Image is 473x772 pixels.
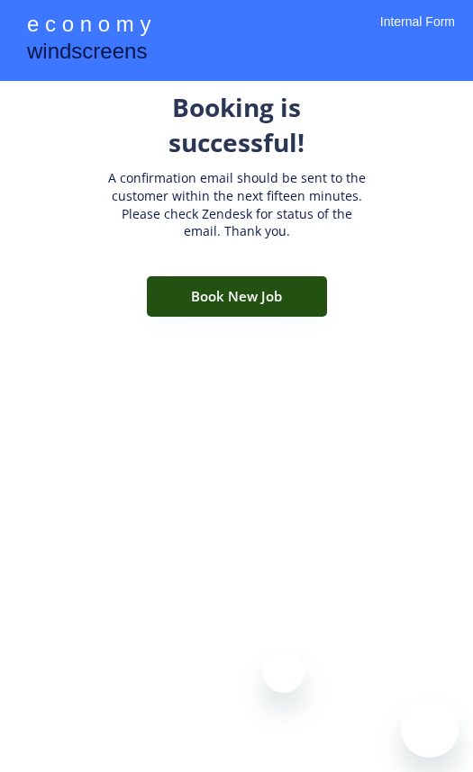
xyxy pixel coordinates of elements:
iframe: Close message [263,651,305,693]
button: Book New Job [147,276,327,317]
iframe: Button to launch messaging window [401,700,459,758]
div: A confirmation email should be sent to the customer within the next fifteen minutes. Please check... [102,169,372,239]
div: Booking is successful! [102,90,372,160]
div: Internal Form [380,13,455,54]
div: e c o n o m y [27,9,150,43]
div: windscreens [27,36,147,71]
